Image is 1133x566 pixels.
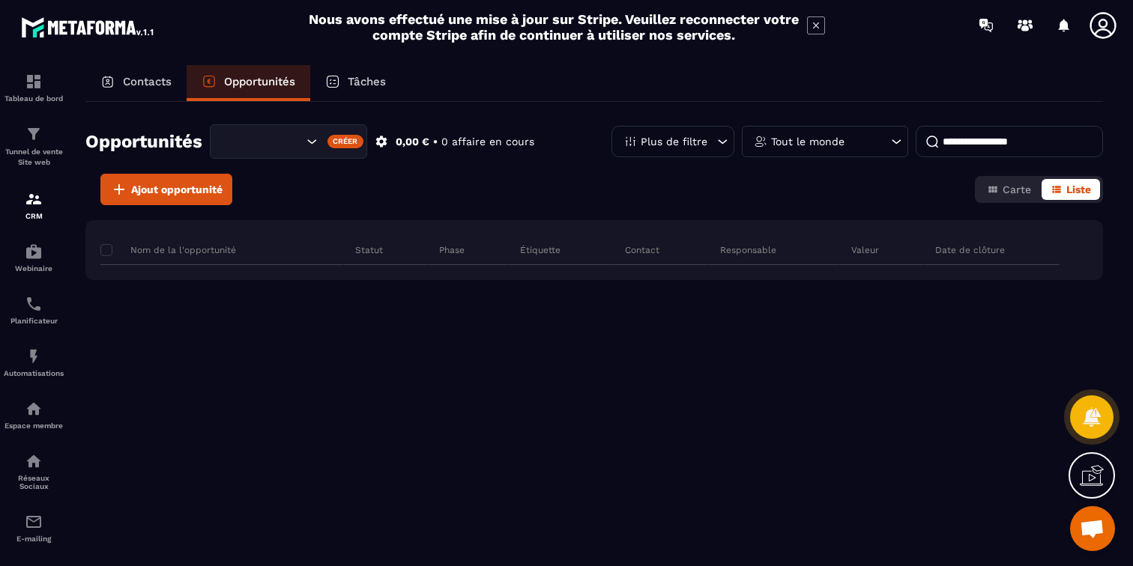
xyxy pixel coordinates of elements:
img: automations [25,347,43,365]
img: automations [25,243,43,261]
h2: Opportunités [85,127,202,156]
button: Liste [1042,179,1100,200]
p: Étiquette [520,244,561,256]
p: Responsable [720,244,776,256]
button: Carte [978,179,1040,200]
img: formation [25,190,43,208]
p: Phase [439,244,465,256]
p: Planificateur [4,317,64,325]
img: social-network [25,452,43,470]
p: Réseaux Sociaux [4,474,64,490]
div: Créer [327,135,364,148]
a: emailemailE-mailing [4,502,64,554]
p: Espace membre [4,422,64,430]
p: Valeur [851,244,879,256]
p: 0 affaire en cours [441,135,534,149]
p: Webinaire [4,264,64,273]
p: E-mailing [4,535,64,543]
p: Tunnel de vente Site web [4,147,64,168]
p: Tableau de bord [4,94,64,103]
p: Statut [355,244,383,256]
p: Tout le monde [771,136,845,147]
div: Search for option [210,124,367,159]
p: Plus de filtre [641,136,707,147]
h2: Nous avons effectué une mise à jour sur Stripe. Veuillez reconnecter votre compte Stripe afin de ... [308,11,800,43]
a: Contacts [85,65,187,101]
span: Carte [1003,183,1031,195]
a: Opportunités [187,65,310,101]
a: automationsautomationsWebinaire [4,231,64,284]
a: formationformationCRM [4,179,64,231]
span: Ajout opportunité [131,182,223,197]
button: Ajout opportunité [100,174,232,205]
a: automationsautomationsEspace membre [4,389,64,441]
p: Automatisations [4,369,64,377]
p: Opportunités [224,75,295,88]
a: formationformationTunnel de vente Site web [4,114,64,179]
p: Tâches [348,75,386,88]
span: Liste [1066,183,1091,195]
img: email [25,513,43,531]
div: Ouvrir le chat [1070,506,1115,551]
img: formation [25,73,43,91]
p: Date de clôture [935,244,1005,256]
p: CRM [4,212,64,220]
img: automations [25,400,43,418]
img: formation [25,125,43,143]
p: 0,00 € [396,135,429,149]
a: automationsautomationsAutomatisations [4,336,64,389]
p: Contact [625,244,659,256]
p: Contacts [123,75,172,88]
a: Tâches [310,65,401,101]
a: social-networksocial-networkRéseaux Sociaux [4,441,64,502]
a: formationformationTableau de bord [4,61,64,114]
p: Nom de la l'opportunité [100,244,236,256]
img: logo [21,13,156,40]
input: Search for option [223,133,303,150]
a: schedulerschedulerPlanificateur [4,284,64,336]
p: • [433,135,438,149]
img: scheduler [25,295,43,313]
